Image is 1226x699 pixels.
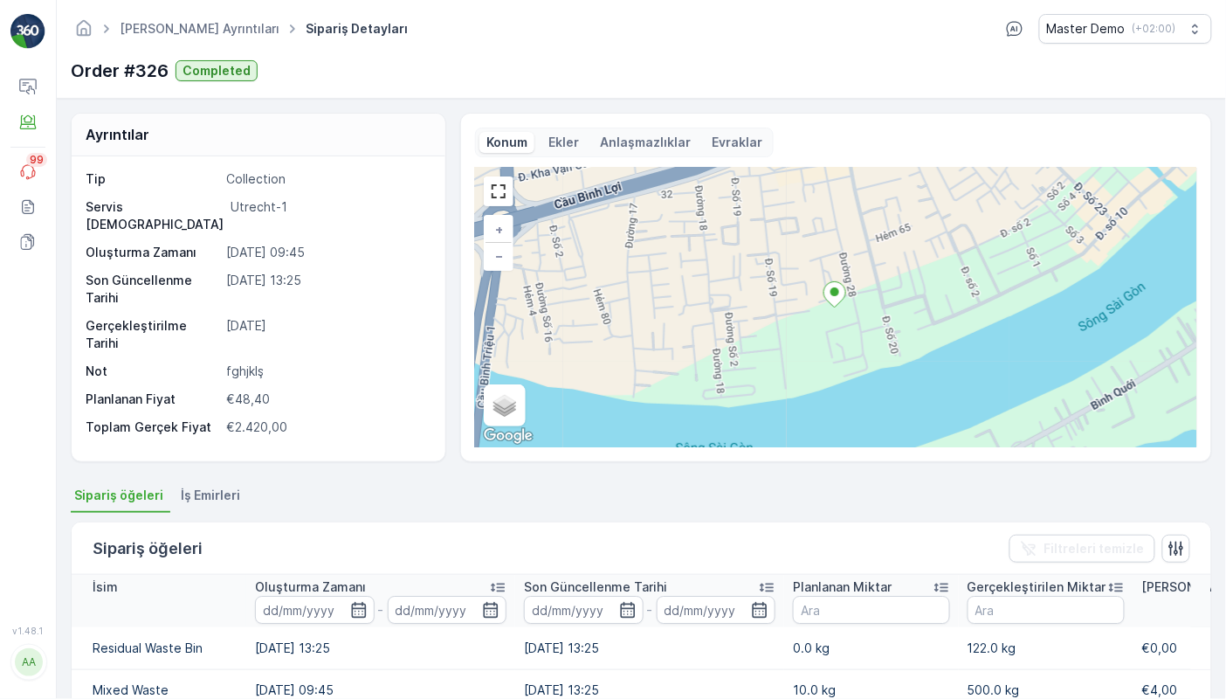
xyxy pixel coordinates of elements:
a: 99 [10,155,45,190]
td: [DATE] 13:25 [246,627,515,669]
p: Oluşturma Zamanı [255,578,366,596]
td: 122.0 kg [959,627,1133,669]
span: €48,40 [226,391,270,406]
p: 99 [30,153,44,167]
p: [DATE] 13:25 [226,272,427,307]
button: Filtreleri temizle [1009,535,1155,563]
span: €2.420,00 [226,419,287,434]
p: [DATE] 09:45 [226,244,427,261]
td: 0.0 kg [784,627,959,669]
input: Ara [793,596,950,624]
p: Toplam Gerçek Fiyat [86,419,211,436]
span: + [495,222,503,237]
img: Google [479,425,537,447]
p: Sipariş öğeleri [93,536,203,561]
input: dd/mm/yyyy [255,596,375,624]
p: Son Güncellenme Tarihi [524,578,667,596]
p: Son Güncellenme Tarihi [86,272,219,307]
input: dd/mm/yyyy [657,596,776,624]
p: Order #326 [71,58,169,84]
span: €4,00 [1142,682,1178,697]
p: Oluşturma Zamanı [86,244,219,261]
p: ( +02:00 ) [1133,22,1176,36]
span: İş Emirleri [181,487,240,504]
span: v 1.48.1 [10,626,45,636]
p: Tip [86,170,219,188]
input: dd/mm/yyyy [388,596,507,624]
p: Master Demo [1047,20,1126,38]
p: Planlanan Miktar [793,578,892,596]
a: Layers [486,386,524,425]
p: Planlanan Fiyat [86,391,176,408]
p: Ayrıntılar [86,124,149,145]
p: Not [86,363,219,380]
img: logo [10,14,45,49]
a: Yakınlaştır [486,217,512,243]
td: Residual Waste Bin [72,627,246,669]
a: View Fullscreen [486,178,512,204]
p: - [647,599,653,620]
p: Filtreleri temizle [1044,540,1145,557]
p: İsim [93,578,118,596]
span: Sipariş öğeleri [74,487,163,504]
p: fghjklş [226,363,427,380]
p: Collection [226,170,427,188]
a: Ana Sayfa [74,25,93,40]
input: dd/mm/yyyy [524,596,644,624]
p: Konum [486,134,527,151]
p: Gerçekleştirilme Tarihi [86,317,219,352]
p: Completed [183,62,251,80]
p: Servis [DEMOGRAPHIC_DATA] [86,198,224,233]
p: - [378,599,384,620]
div: AA [15,648,43,676]
span: − [495,248,504,263]
span: Sipariş Detayları [302,20,411,38]
p: Evraklar [712,134,762,151]
p: Utrecht-1 [231,198,427,233]
p: Gerçekleştirilen Miktar [968,578,1106,596]
a: [PERSON_NAME] Ayrıntıları [120,21,279,36]
span: €0,00 [1142,640,1178,655]
button: AA [10,640,45,685]
p: Ekler [548,134,579,151]
input: Ara [968,596,1125,624]
button: Completed [176,60,258,81]
p: [DATE] [226,317,427,352]
button: Master Demo(+02:00) [1039,14,1212,44]
td: [DATE] 13:25 [515,627,784,669]
a: Bu bölgeyi Google Haritalar'da açın (yeni pencerede açılır) [479,425,537,447]
a: Uzaklaştır [486,243,512,269]
p: Anlaşmazlıklar [600,134,691,151]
